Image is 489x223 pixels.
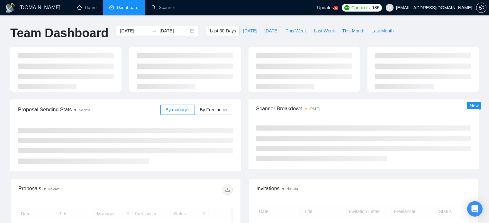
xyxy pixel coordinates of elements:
span: Last Week [314,27,335,34]
span: Connects: [351,4,371,11]
span: New [470,103,479,108]
div: Proposals [18,184,125,195]
img: upwork-logo.png [344,5,349,10]
button: Last Month [368,26,397,36]
button: Last Week [310,26,339,36]
span: user [387,5,392,10]
button: setting [476,3,486,13]
span: swap-right [152,28,157,33]
span: Scanner Breakdown [256,105,471,113]
span: to [152,28,157,33]
a: 5 [334,6,338,10]
div: Open Intercom Messenger [467,201,483,217]
span: Updates [317,5,334,10]
span: dashboard [109,5,114,10]
span: [DATE] [264,27,278,34]
span: Last 30 Days [210,27,236,34]
span: This Week [285,27,307,34]
span: No data [287,187,298,191]
span: Proposal Sending Stats [18,106,160,114]
time: [DATE] [310,107,320,111]
button: This Week [282,26,310,36]
h1: Team Dashboard [10,26,108,41]
button: Last 30 Days [206,26,240,36]
img: logo [5,3,15,13]
input: Start date [120,27,149,34]
span: [DATE] [243,27,257,34]
span: By manager [166,107,190,112]
button: [DATE] [240,26,261,36]
a: homeHome [77,5,96,10]
span: This Month [342,27,364,34]
text: 5 [335,7,337,10]
span: No data [48,187,59,191]
input: End date [159,27,189,34]
a: searchScanner [151,5,175,10]
a: setting [476,5,486,10]
span: 186 [372,4,379,11]
span: No data [79,108,90,112]
span: Last Month [371,27,394,34]
span: By Freelancer [200,107,228,112]
button: [DATE] [261,26,282,36]
span: Invitations [257,184,471,193]
button: This Month [339,26,368,36]
span: Dashboard [117,5,139,10]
